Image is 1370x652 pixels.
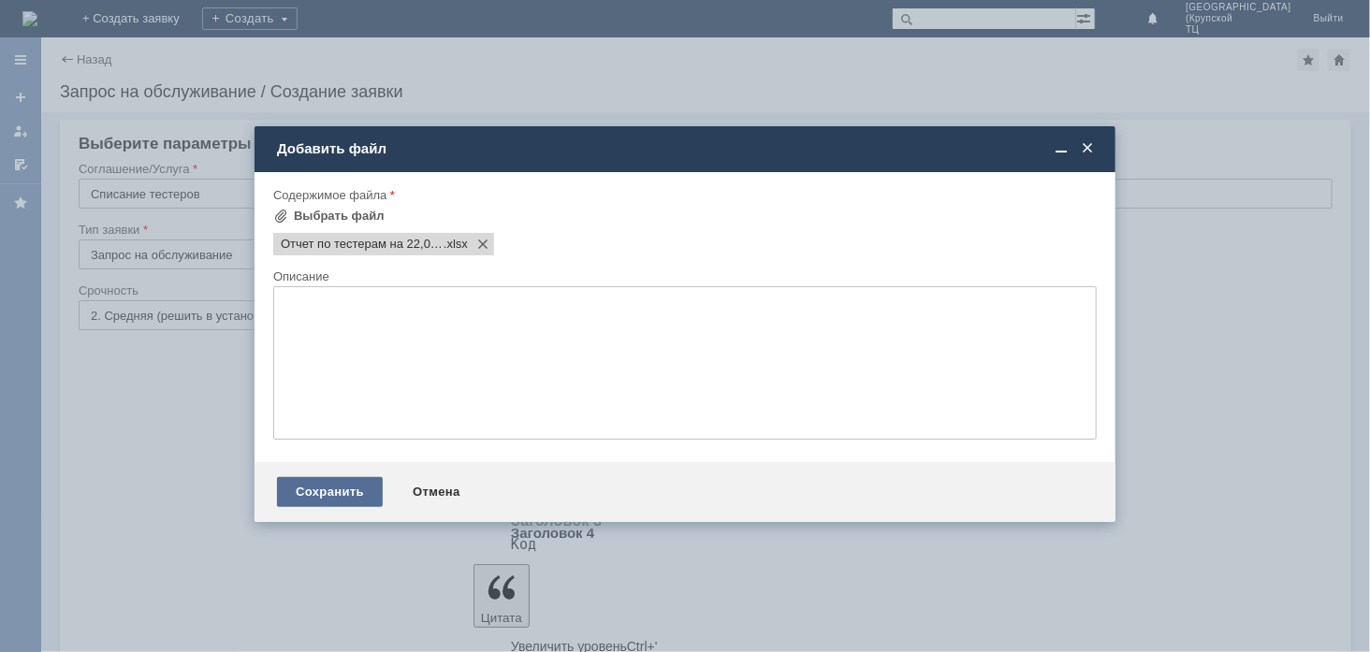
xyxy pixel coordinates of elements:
[273,189,1093,201] div: Содержимое файла
[277,140,1097,157] div: Добавить файл
[1078,140,1097,157] span: Закрыть
[281,237,444,252] span: Отчет по тестерам на 22,09,25.xlsx
[294,209,385,224] div: Выбрать файл
[273,270,1093,283] div: Описание
[1052,140,1071,157] span: Свернуть (Ctrl + M)
[7,7,273,22] div: прошу прислать тестеры
[444,237,468,252] span: Отчет по тестерам на 22,09,25.xlsx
